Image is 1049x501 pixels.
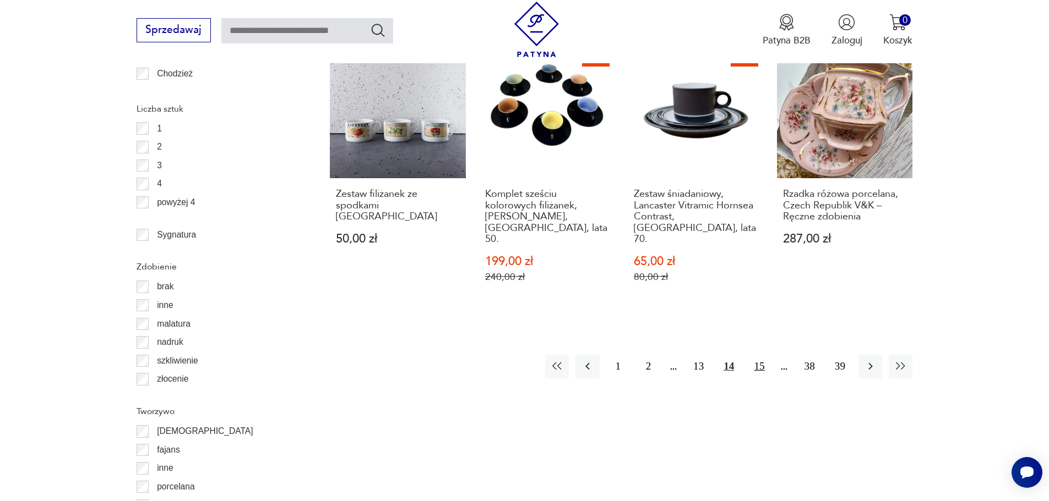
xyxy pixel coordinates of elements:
[763,14,811,47] a: Ikona medaluPatyna B2B
[889,14,906,31] img: Ikona koszyka
[157,158,162,173] p: 3
[336,189,460,222] h3: Zestaw filiżanek ze spodkami [GEOGRAPHIC_DATA]
[763,34,811,47] p: Patyna B2B
[828,355,852,378] button: 39
[1012,457,1042,488] iframe: Smartsupp widget button
[157,424,253,438] p: [DEMOGRAPHIC_DATA]
[157,67,193,81] p: Chodzież
[485,189,609,245] h3: Komplet sześciu kolorowych filiżanek, [PERSON_NAME], [GEOGRAPHIC_DATA], lata 50.
[157,461,173,475] p: inne
[157,480,195,494] p: porcelana
[883,14,912,47] button: 0Koszyk
[330,43,466,309] a: Zestaw filiżanek ze spodkami Schloss AmbergZestaw filiżanek ze spodkami [GEOGRAPHIC_DATA]50,00 zł
[370,22,386,38] button: Szukaj
[157,85,190,99] p: Ćmielów
[883,34,912,47] p: Koszyk
[831,34,862,47] p: Zaloguj
[157,372,188,386] p: złocenie
[157,279,173,294] p: brak
[157,317,191,331] p: malatura
[831,14,862,47] button: Zaloguj
[157,140,162,154] p: 2
[778,14,795,31] img: Ikona medalu
[899,14,911,26] div: 0
[509,2,564,57] img: Patyna - sklep z meblami i dekoracjami vintage
[336,233,460,245] p: 50,00 zł
[634,271,758,283] p: 80,00 zł
[838,14,855,31] img: Ikonka użytkownika
[783,233,907,245] p: 287,00 zł
[479,43,615,309] a: SaleKomplet sześciu kolorowych filiżanek, Ditmar Urbach, Czechosłowacja, lata 50.Komplet sześciu ...
[137,260,298,274] p: Zdobienie
[137,404,298,419] p: Tworzywo
[157,443,180,457] p: fajans
[798,355,822,378] button: 38
[606,355,630,378] button: 1
[763,14,811,47] button: Patyna B2B
[157,195,195,210] p: powyżej 4
[637,355,660,378] button: 2
[628,43,764,309] a: SaleZestaw śniadaniowy, Lancaster Vitramic Hornsea Contrast, Anglia, lata 70.Zestaw śniadaniowy, ...
[687,355,710,378] button: 13
[747,355,771,378] button: 15
[634,256,758,267] p: 65,00 zł
[157,354,198,368] p: szkliwienie
[157,298,173,312] p: inne
[783,189,907,222] h3: Rzadka różowa porcelana, Czech Republik V&K – Ręczne zdobienia
[137,26,211,35] a: Sprzedawaj
[157,335,183,349] p: nadruk
[137,102,298,116] p: Liczba sztuk
[634,189,758,245] h3: Zestaw śniadaniowy, Lancaster Vitramic Hornsea Contrast, [GEOGRAPHIC_DATA], lata 70.
[157,122,162,136] p: 1
[777,43,913,309] a: Rzadka różowa porcelana, Czech Republik V&K – Ręczne zdobieniaRzadka różowa porcelana, Czech Repu...
[137,18,211,42] button: Sprzedawaj
[485,256,609,267] p: 199,00 zł
[717,355,741,378] button: 14
[157,228,196,242] p: Sygnatura
[157,177,162,191] p: 4
[485,271,609,283] p: 240,00 zł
